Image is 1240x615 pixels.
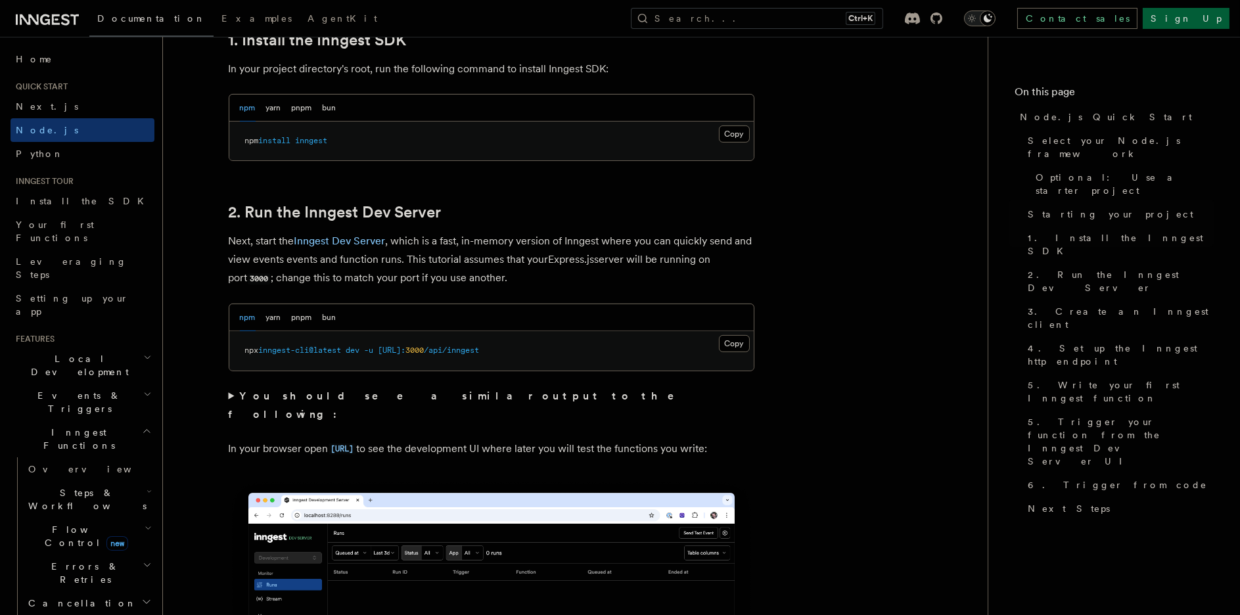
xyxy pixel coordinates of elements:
a: Python [11,142,154,166]
a: Sign Up [1143,8,1229,29]
span: Starting your project [1028,208,1193,221]
span: Features [11,334,55,344]
span: Inngest tour [11,176,74,187]
span: inngest-cli@latest [259,346,342,355]
span: [URL]: [379,346,406,355]
span: Your first Functions [16,219,94,243]
span: new [106,536,128,551]
a: Home [11,47,154,71]
span: 4. Set up the Inngest http endpoint [1028,342,1214,368]
button: npm [240,304,256,331]
h4: On this page [1015,84,1214,105]
span: 3000 [406,346,425,355]
a: Contact sales [1017,8,1137,29]
a: Inngest Dev Server [294,235,386,247]
span: Cancellation [23,597,137,610]
a: 3. Create an Inngest client [1022,300,1214,336]
span: Select your Node.js framework [1028,134,1214,160]
a: 1. Install the Inngest SDK [229,31,407,49]
span: 2. Run the Inngest Dev Server [1028,268,1214,294]
span: Examples [221,13,292,24]
button: Steps & Workflows [23,481,154,518]
a: Your first Functions [11,213,154,250]
span: 5. Write your first Inngest function [1028,378,1214,405]
a: Overview [23,457,154,481]
span: Events & Triggers [11,389,143,415]
button: Inngest Functions [11,421,154,457]
span: Next.js [16,101,78,112]
span: Leveraging Steps [16,256,127,280]
span: 5. Trigger your function from the Inngest Dev Server UI [1028,415,1214,468]
button: pnpm [292,304,312,331]
a: 2. Run the Inngest Dev Server [1022,263,1214,300]
a: 2. Run the Inngest Dev Server [229,203,442,221]
a: Documentation [89,4,214,37]
button: Cancellation [23,591,154,615]
a: 6. Trigger from code [1022,473,1214,497]
button: Search...Ctrl+K [631,8,883,29]
span: Optional: Use a starter project [1036,171,1214,197]
span: Setting up your app [16,293,129,317]
a: Leveraging Steps [11,250,154,286]
a: Setting up your app [11,286,154,323]
span: inngest [296,136,328,145]
span: npx [245,346,259,355]
a: Node.js [11,118,154,142]
strong: You should see a similar output to the following: [229,390,693,421]
button: yarn [266,95,281,122]
a: Optional: Use a starter project [1030,166,1214,202]
a: Next Steps [1022,497,1214,520]
span: Flow Control [23,523,145,549]
a: [URL] [329,442,356,455]
span: install [259,136,291,145]
span: Quick start [11,81,68,92]
button: pnpm [292,95,312,122]
a: Node.js Quick Start [1015,105,1214,129]
span: /api/inngest [425,346,480,355]
p: In your project directory's root, run the following command to install Inngest SDK: [229,60,754,78]
button: Events & Triggers [11,384,154,421]
button: Errors & Retries [23,555,154,591]
span: 1. Install the Inngest SDK [1028,231,1214,258]
button: yarn [266,304,281,331]
span: Inngest Functions [11,426,142,452]
span: AgentKit [308,13,377,24]
span: npm [245,136,259,145]
span: Home [16,53,53,66]
a: Install the SDK [11,189,154,213]
a: AgentKit [300,4,385,35]
code: 3000 [248,273,271,285]
span: Overview [28,464,164,474]
a: 1. Install the Inngest SDK [1022,226,1214,263]
a: Starting your project [1022,202,1214,226]
span: Python [16,148,64,159]
a: Select your Node.js framework [1022,129,1214,166]
button: bun [323,95,336,122]
span: Node.js Quick Start [1020,110,1192,124]
p: In your browser open to see the development UI where later you will test the functions you write: [229,440,754,459]
summary: You should see a similar output to the following: [229,387,754,424]
a: 5. Write your first Inngest function [1022,373,1214,410]
span: Steps & Workflows [23,486,147,512]
p: Next, start the , which is a fast, in-memory version of Inngest where you can quickly send and vi... [229,232,754,288]
button: Toggle dark mode [964,11,996,26]
a: Next.js [11,95,154,118]
span: Local Development [11,352,143,378]
span: Install the SDK [16,196,152,206]
span: Next Steps [1028,502,1110,515]
button: npm [240,95,256,122]
button: bun [323,304,336,331]
button: Local Development [11,347,154,384]
span: -u [365,346,374,355]
a: 4. Set up the Inngest http endpoint [1022,336,1214,373]
span: dev [346,346,360,355]
a: 5. Trigger your function from the Inngest Dev Server UI [1022,410,1214,473]
code: [URL] [329,444,356,455]
span: Errors & Retries [23,560,143,586]
span: 6. Trigger from code [1028,478,1207,491]
button: Flow Controlnew [23,518,154,555]
span: Node.js [16,125,78,135]
button: Copy [719,335,750,352]
button: Copy [719,125,750,143]
kbd: Ctrl+K [846,12,875,25]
